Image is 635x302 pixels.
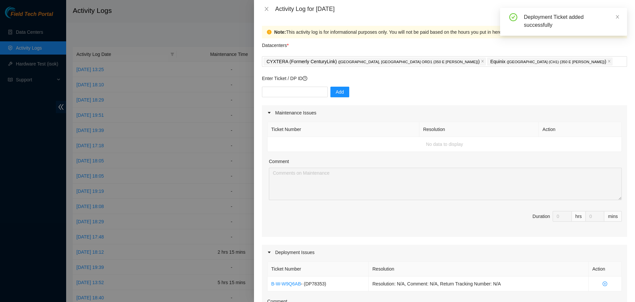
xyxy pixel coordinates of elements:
[267,111,271,115] span: caret-right
[262,6,271,12] button: Close
[490,58,606,65] p: Equinix )
[264,6,269,12] span: close
[369,277,589,291] td: Resolution: N/A, Comment: N/A, Return Tracking Number: N/A
[303,76,307,81] span: question-circle
[532,213,550,220] div: Duration
[267,58,480,65] p: CYXTERA (Formerly CenturyLink) )
[615,15,620,19] span: close
[539,122,622,137] th: Action
[481,60,484,64] span: close
[572,211,586,222] div: hrs
[419,122,539,137] th: Resolution
[268,122,419,137] th: Ticket Number
[330,87,349,97] button: Add
[269,158,289,165] label: Comment
[604,211,622,222] div: mins
[267,30,272,34] span: exclamation-circle
[509,13,517,21] span: check-circle
[268,137,622,152] td: No data to display
[589,262,622,277] th: Action
[369,262,589,277] th: Resolution
[336,88,344,96] span: Add
[262,38,289,49] p: Datacenters
[592,281,618,286] span: close-circle
[608,60,611,64] span: close
[301,281,326,286] span: - ( DP78353 )
[262,75,627,82] p: Enter Ticket / DP ID
[271,281,301,286] a: B-W-W9Q6AB
[269,168,622,200] textarea: Comment
[262,245,627,260] div: Deployment Issues
[268,262,369,277] th: Ticket Number
[524,13,619,29] div: Deployment Ticket added successfully
[507,60,605,64] span: ( [GEOGRAPHIC_DATA] (CH1) {350 E [PERSON_NAME]}
[262,105,627,120] div: Maintenance Issues
[275,5,627,13] div: Activity Log for [DATE]
[274,28,286,36] strong: Note:
[338,60,478,64] span: ( [GEOGRAPHIC_DATA], [GEOGRAPHIC_DATA] ORD1 {350 E [PERSON_NAME]}
[267,250,271,254] span: caret-right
